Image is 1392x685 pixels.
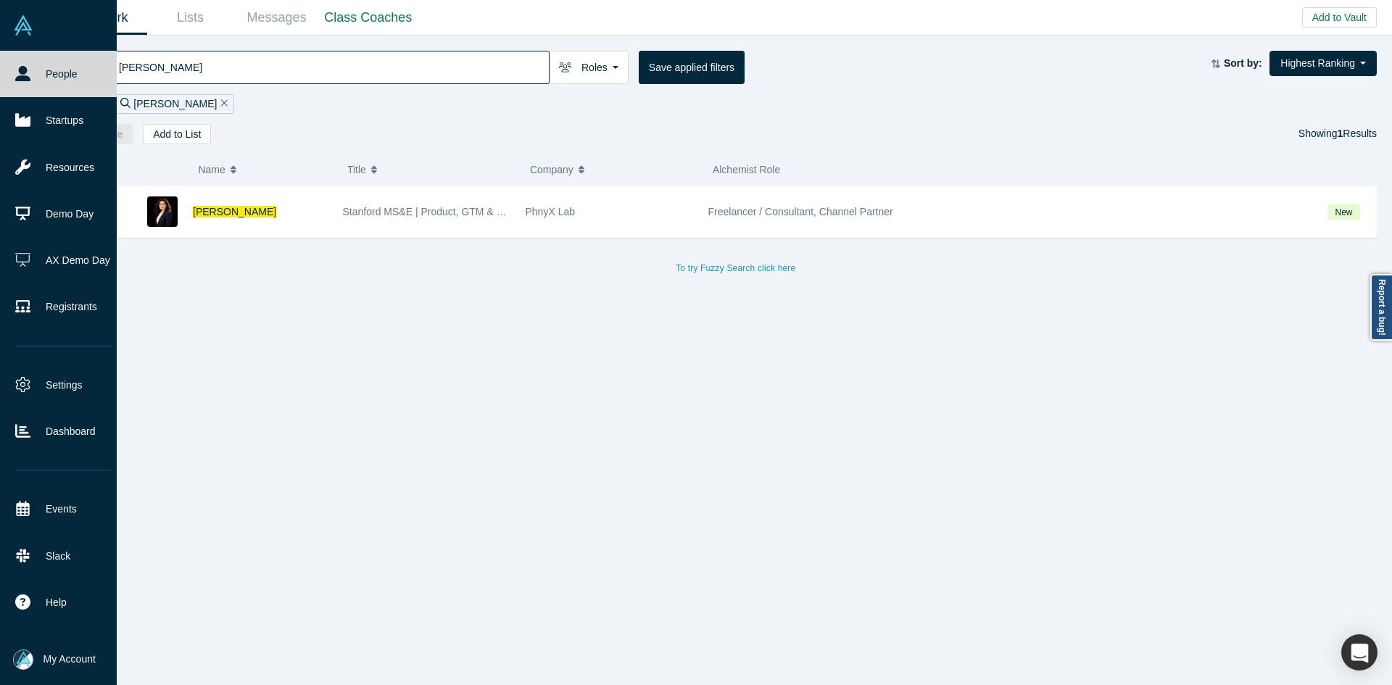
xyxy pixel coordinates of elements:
[530,154,573,185] span: Company
[1338,128,1377,139] span: Results
[1298,124,1377,144] div: Showing
[713,164,780,175] span: Alchemist Role
[1224,57,1262,69] strong: Sort by:
[13,649,33,670] img: Mia Scott's Account
[343,206,666,217] span: Stanford MS&E | Product, GTM & Partnerships | PMI & Google Certified
[233,1,320,35] a: Messages
[526,206,576,217] span: PhnyX Lab
[1338,128,1343,139] strong: 1
[13,649,96,670] button: My Account
[1370,274,1392,341] a: Report a bug!
[666,259,805,278] button: To try Fuzzy Search click here
[320,1,417,35] a: Class Coaches
[217,96,228,112] button: Remove Filter
[193,206,276,217] a: [PERSON_NAME]
[639,51,745,84] button: Save applied filters
[198,154,225,185] span: Name
[147,1,233,35] a: Lists
[43,652,96,667] span: My Account
[530,154,697,185] button: Company
[198,154,332,185] button: Name
[549,51,629,84] button: Roles
[1302,7,1377,28] button: Add to Vault
[114,94,234,114] div: [PERSON_NAME]
[117,50,549,84] input: Search by name, title, company, summary, expertise, investment criteria or topics of focus
[13,15,33,36] img: Alchemist Vault Logo
[143,124,211,144] button: Add to List
[1269,51,1377,76] button: Highest Ranking
[708,206,893,217] span: Freelancer / Consultant, Channel Partner
[46,595,67,610] span: Help
[347,154,366,185] span: Title
[347,154,515,185] button: Title
[147,196,178,227] img: Ishita Tambat's Profile Image
[1327,204,1360,220] span: New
